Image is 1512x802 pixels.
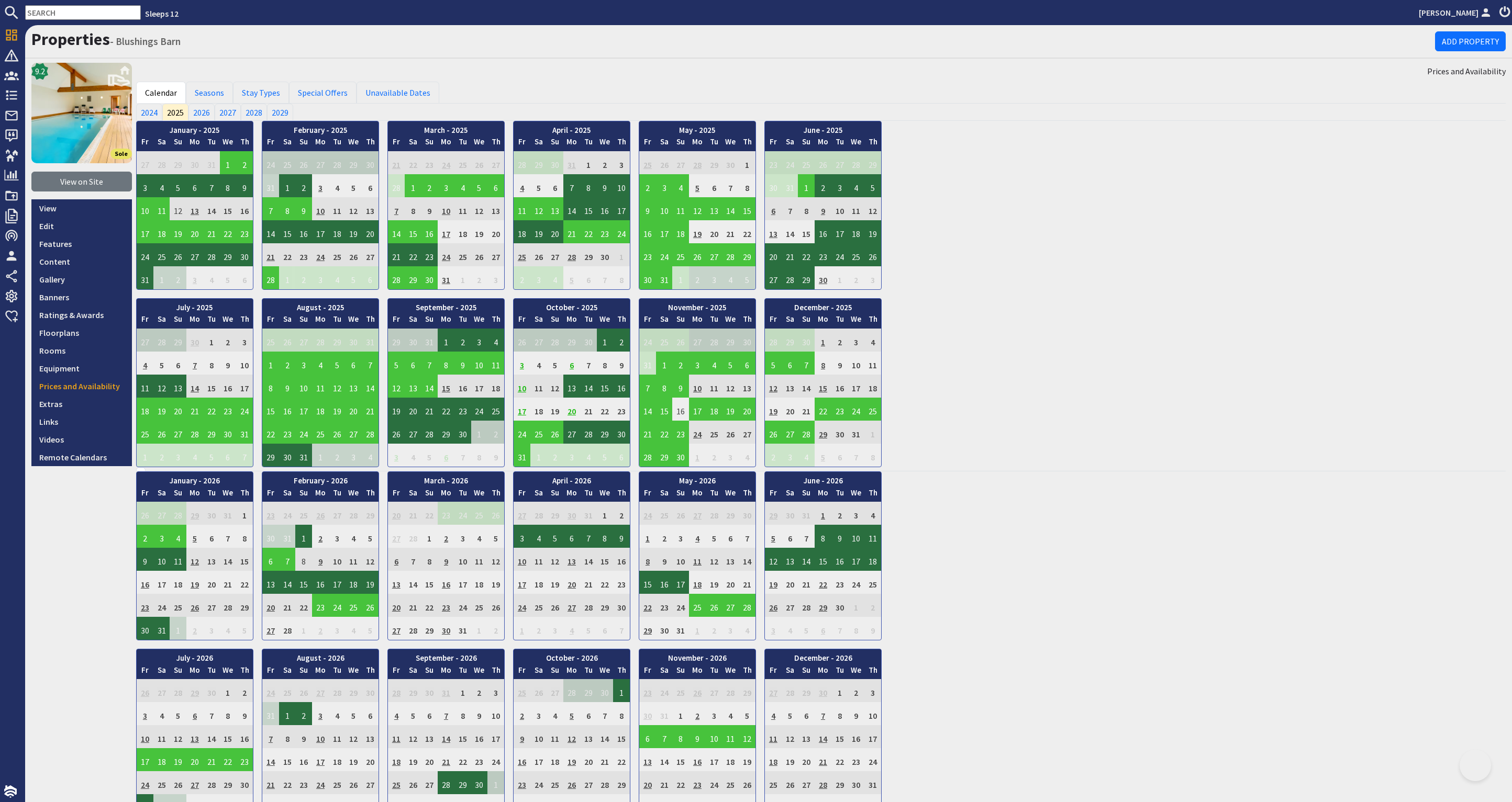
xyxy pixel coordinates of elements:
[848,151,865,174] td: 28
[706,151,722,174] td: 29
[153,174,170,197] td: 4
[798,151,815,174] td: 25
[137,220,153,243] td: 17
[186,174,203,197] td: 6
[471,136,488,151] th: We
[279,243,296,266] td: 22
[656,174,673,197] td: 3
[137,121,253,137] th: January - 2025
[514,243,530,266] td: 25
[31,324,132,342] a: Floorplans
[329,197,346,220] td: 11
[639,174,656,197] td: 2
[1460,750,1491,781] iframe: Toggle Customer Support
[547,136,563,151] th: Su
[262,151,279,174] td: 24
[31,377,132,395] a: Prices and Availability
[170,174,186,197] td: 5
[153,243,170,266] td: 25
[1419,6,1493,19] a: [PERSON_NAME]
[1427,65,1506,77] a: Prices and Availability
[346,136,362,151] th: We
[597,243,614,266] td: 30
[329,136,346,151] th: Tu
[706,174,722,197] td: 6
[597,136,614,151] th: We
[170,151,186,174] td: 29
[722,197,739,220] td: 14
[421,243,438,266] td: 23
[672,243,689,266] td: 25
[236,220,253,243] td: 23
[203,197,220,220] td: 14
[739,243,755,266] td: 29
[765,220,782,243] td: 13
[547,151,563,174] td: 30
[530,220,547,243] td: 19
[388,220,405,243] td: 14
[137,136,153,151] th: Fr
[236,151,253,174] td: 2
[438,243,454,266] td: 24
[739,220,755,243] td: 22
[639,197,656,220] td: 9
[782,220,798,243] td: 14
[312,197,329,220] td: 10
[31,63,132,163] a: Blushings Barn's icon9.2Sole
[4,785,17,798] img: staytech_i_w-64f4e8e9ee0a9c174fd5317b4b171b261742d2d393467e5bdba4413f4f884c10.svg
[487,174,504,197] td: 6
[739,197,755,220] td: 15
[782,136,798,151] th: Sa
[722,151,739,174] td: 30
[312,243,329,266] td: 24
[815,243,831,266] td: 23
[312,151,329,174] td: 27
[236,136,253,151] th: Th
[203,151,220,174] td: 31
[782,174,798,197] td: 31
[765,121,881,137] th: June - 2025
[765,151,782,174] td: 23
[279,174,296,197] td: 1
[739,174,755,197] td: 8
[388,151,405,174] td: 21
[530,151,547,174] td: 29
[362,174,379,197] td: 6
[262,174,279,197] td: 31
[186,151,203,174] td: 30
[580,136,597,151] th: Tu
[454,243,471,266] td: 25
[487,151,504,174] td: 27
[346,197,362,220] td: 12
[689,197,706,220] td: 12
[236,243,253,266] td: 30
[153,136,170,151] th: Sa
[454,174,471,197] td: 4
[362,220,379,243] td: 20
[613,174,630,197] td: 10
[864,174,881,197] td: 5
[454,136,471,151] th: Tu
[31,253,132,270] a: Content
[639,136,656,151] th: Fr
[153,197,170,220] td: 11
[438,197,454,220] td: 10
[31,431,132,448] a: Videos
[312,174,329,197] td: 3
[656,243,673,266] td: 24
[864,136,881,151] th: Th
[765,243,782,266] td: 20
[31,29,110,50] a: Properties
[220,151,237,174] td: 1
[530,174,547,197] td: 5
[580,151,597,174] td: 1
[487,197,504,220] td: 13
[831,197,848,220] td: 10
[831,151,848,174] td: 27
[233,82,289,104] a: Stay Types
[31,172,132,191] a: View on Site
[220,174,237,197] td: 8
[31,199,132,217] a: View
[329,220,346,243] td: 18
[279,151,296,174] td: 25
